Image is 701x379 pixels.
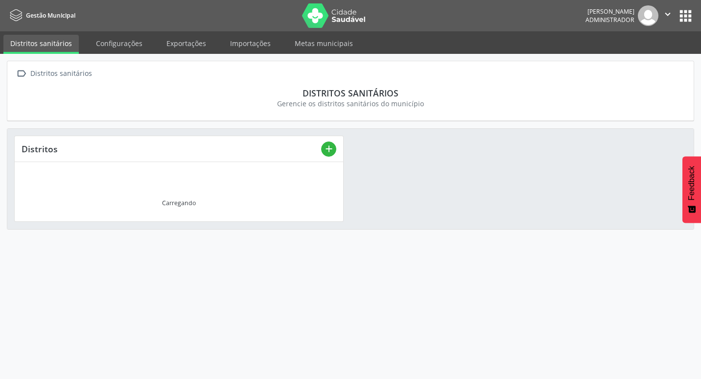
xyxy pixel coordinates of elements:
[7,7,75,24] a: Gestão Municipal
[682,156,701,223] button: Feedback - Mostrar pesquisa
[662,9,673,20] i: 
[22,143,321,154] div: Distritos
[162,199,196,207] div: Carregando
[160,35,213,52] a: Exportações
[321,142,336,157] button: add
[14,67,28,81] i: 
[288,35,360,52] a: Metas municipais
[638,5,658,26] img: img
[658,5,677,26] button: 
[585,7,634,16] div: [PERSON_NAME]
[89,35,149,52] a: Configurações
[14,67,93,81] a:  Distritos sanitários
[324,143,334,154] i: add
[687,166,696,200] span: Feedback
[677,7,694,24] button: apps
[26,11,75,20] span: Gestão Municipal
[28,67,93,81] div: Distritos sanitários
[223,35,278,52] a: Importações
[21,88,680,98] div: Distritos sanitários
[585,16,634,24] span: Administrador
[3,35,79,54] a: Distritos sanitários
[21,98,680,109] div: Gerencie os distritos sanitários do município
